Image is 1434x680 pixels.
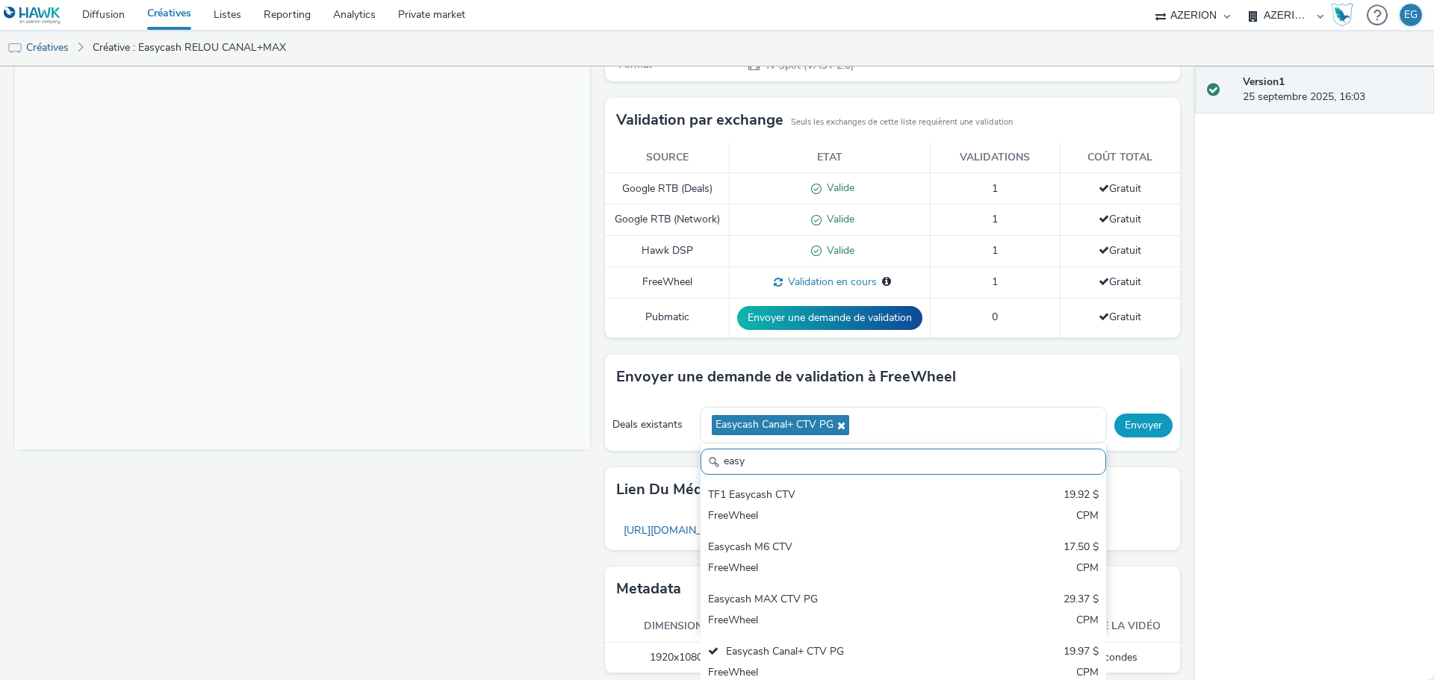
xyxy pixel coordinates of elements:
th: Coût total [1060,143,1180,173]
div: FreeWheel [708,508,966,525]
td: Google RTB (Deals) [605,173,730,205]
div: Easycash M6 CTV [708,540,966,557]
span: Gratuit [1099,181,1141,196]
div: Easycash MAX CTV PG [708,592,966,609]
span: 1 [992,212,998,226]
td: Pubmatic [605,298,730,337]
td: Hawk DSP [605,236,730,267]
span: Easycash Canal+ CTV PG [716,419,834,431]
span: Valide [822,212,854,226]
h3: Envoyer une demande de validation à FreeWheel [616,366,956,388]
span: Gratuit [1099,243,1141,258]
div: EG [1404,4,1418,26]
div: TF1 Easycash CTV [708,487,966,505]
span: Gratuit [1099,212,1141,226]
td: 20 secondes [1037,643,1181,673]
td: Google RTB (Network) [605,205,730,236]
span: 1 [992,243,998,258]
div: 19.97 $ [1064,644,1099,661]
img: Hawk Academy [1331,3,1353,27]
th: Dimensions [605,611,749,642]
span: 0 [992,310,998,324]
img: undefined Logo [4,6,61,25]
span: 1 [992,181,998,196]
div: CPM [1076,613,1099,630]
div: 29.37 $ [1064,592,1099,609]
img: tv [7,41,22,56]
span: 1 [992,275,998,289]
th: Validations [931,143,1060,173]
a: [URL][DOMAIN_NAME][DOMAIN_NAME] [616,516,825,545]
button: Envoyer [1114,414,1173,437]
div: CPM [1076,561,1099,578]
div: Easycash Canal+ CTV PG [708,644,966,661]
input: Search...... [701,449,1106,475]
button: Envoyer une demande de validation [737,306,922,330]
div: 17.50 $ [1064,540,1099,557]
span: Valide [822,243,854,258]
h3: Metadata [616,578,681,600]
span: Gratuit [1099,275,1141,289]
div: 25 septembre 2025, 16:03 [1243,75,1422,105]
small: Seuls les exchanges de cette liste requièrent une validation [791,116,1013,128]
td: FreeWheel [605,266,730,298]
div: CPM [1076,508,1099,525]
div: Deals existants [612,417,692,432]
a: Hawk Academy [1331,3,1359,27]
td: 1920x1080 [605,643,749,673]
div: FreeWheel [708,561,966,578]
a: Créative : Easycash RELOU CANAL+MAX [85,30,294,66]
div: FreeWheel [708,613,966,630]
span: Valide [822,181,854,195]
h3: Validation par exchange [616,109,783,131]
span: Gratuit [1099,310,1141,324]
h3: Lien du média [616,478,715,501]
div: 19.92 $ [1064,487,1099,505]
th: Etat [730,143,931,173]
th: Source [605,143,730,173]
span: Validation en cours [783,275,877,289]
th: Durée de la vidéo [1037,611,1181,642]
strong: Version 1 [1243,75,1285,89]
